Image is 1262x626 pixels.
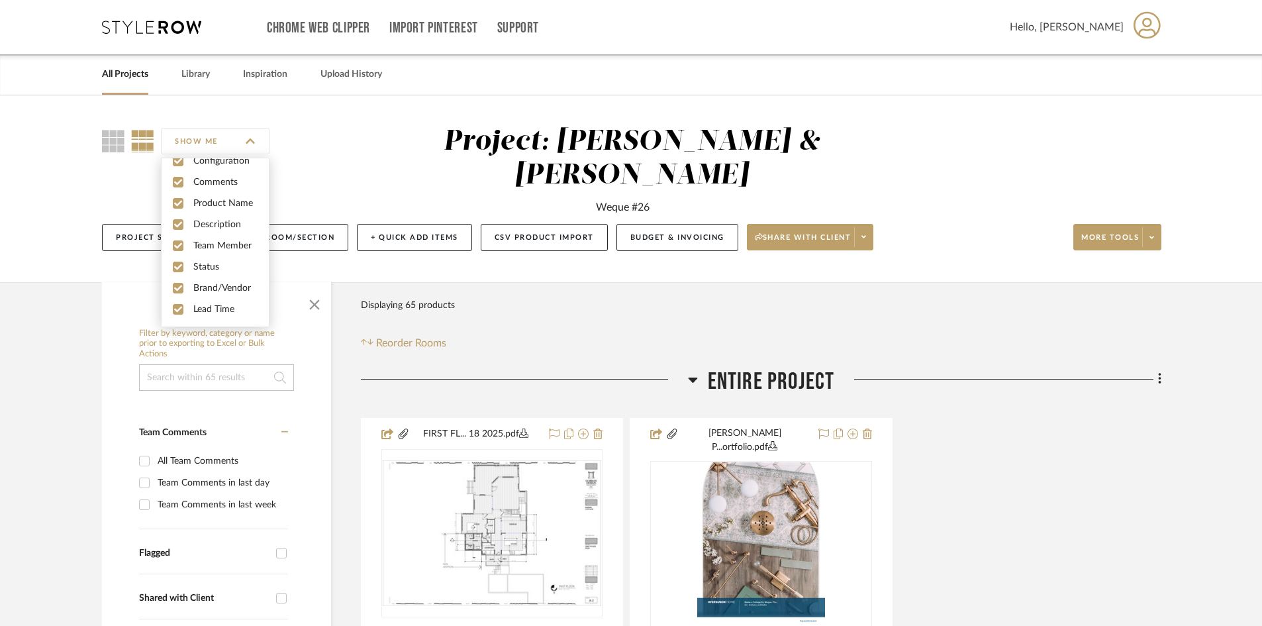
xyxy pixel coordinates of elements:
[181,66,210,83] a: Library
[193,262,269,273] span: Status
[193,283,269,294] span: Brand/Vendor
[497,23,539,34] a: Support
[444,128,820,189] div: Project: [PERSON_NAME] & [PERSON_NAME]
[1081,233,1139,252] span: More tools
[139,593,269,604] div: Shared with Client
[193,240,269,252] span: Team Member
[755,233,851,252] span: Share with client
[102,224,213,251] button: Project Settings
[139,548,269,559] div: Flagged
[139,364,294,391] input: Search within 65 results
[1010,19,1124,35] span: Hello, [PERSON_NAME]
[193,219,269,231] span: Description
[596,199,650,215] div: Weque #26
[320,66,382,83] a: Upload History
[301,289,328,315] button: Close
[747,224,874,250] button: Share with client
[376,335,446,351] span: Reorder Rooms
[222,224,348,251] button: + Add Room/Section
[383,460,601,606] img: null
[158,450,285,472] div: All Team Comments
[361,335,446,351] button: Reorder Rooms
[410,427,541,443] button: FIRST FL... 18 2025.pdf
[361,292,455,319] div: Displaying 65 products
[158,472,285,494] div: Team Comments in last day
[139,329,294,360] h6: Filter by keyword, category or name prior to exporting to Excel or Bulk Actions
[679,427,810,454] button: [PERSON_NAME] P...ortfolio.pdf
[243,66,287,83] a: Inspiration
[193,198,269,209] span: Product Name
[708,368,835,396] span: Entire Project
[389,23,478,34] a: Import Pinterest
[616,224,738,251] button: Budget & Invoicing
[357,224,472,251] button: + Quick Add Items
[193,156,269,167] span: Configuration
[139,428,207,437] span: Team Comments
[1073,224,1161,250] button: More tools
[102,66,148,83] a: All Projects
[193,177,269,188] span: Comments
[193,304,269,315] span: Lead Time
[267,23,370,34] a: Chrome Web Clipper
[481,224,608,251] button: CSV Product Import
[158,494,285,515] div: Team Comments in last week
